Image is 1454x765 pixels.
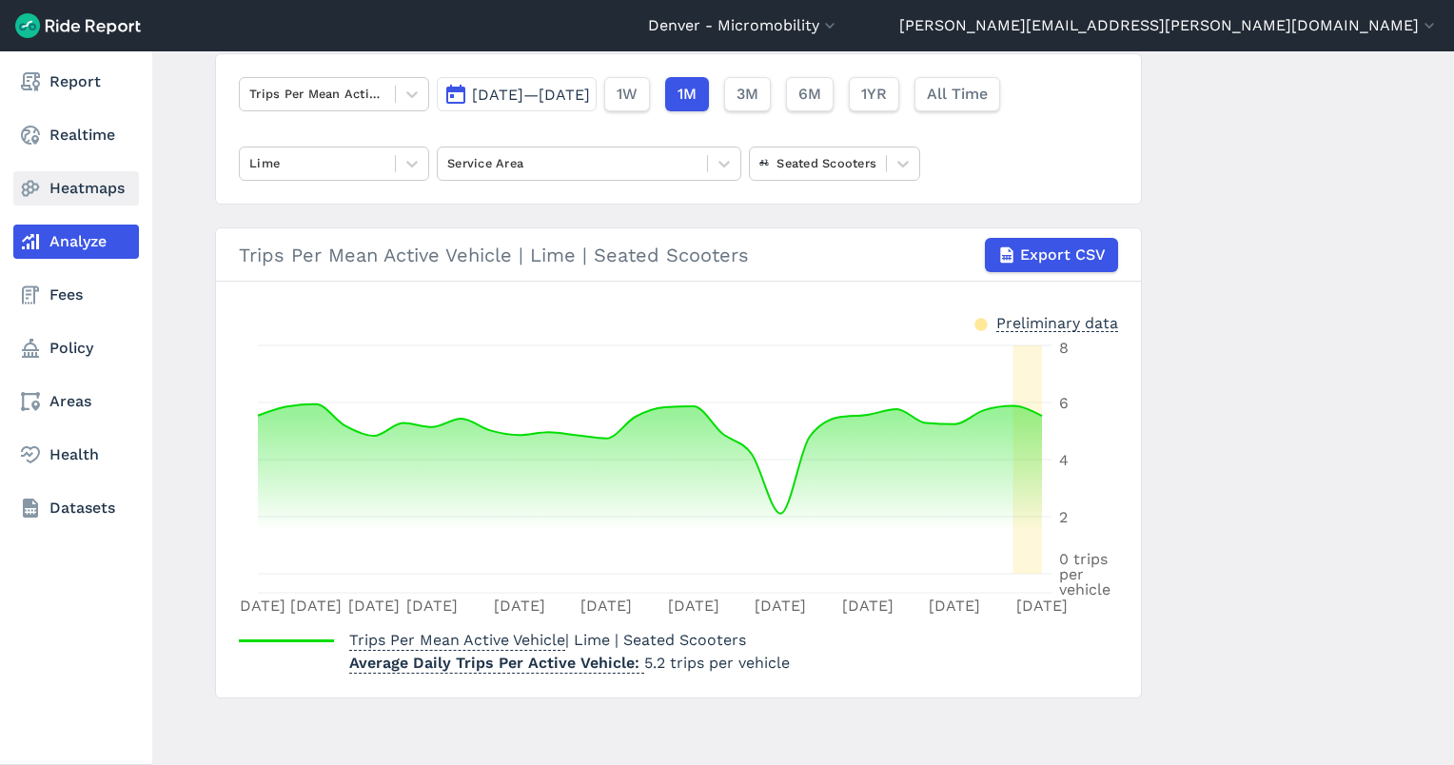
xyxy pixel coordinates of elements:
[13,65,139,99] a: Report
[927,83,988,106] span: All Time
[290,597,342,615] tspan: [DATE]
[349,631,746,649] span: | Lime | Seated Scooters
[861,83,887,106] span: 1YR
[798,83,821,106] span: 6M
[724,77,771,111] button: 3M
[914,77,1000,111] button: All Time
[849,77,899,111] button: 1YR
[1059,580,1110,598] tspan: vehicle
[494,597,545,615] tspan: [DATE]
[737,83,758,106] span: 3M
[239,238,1118,272] div: Trips Per Mean Active Vehicle | Lime | Seated Scooters
[996,312,1118,332] div: Preliminary data
[1059,394,1069,412] tspan: 6
[648,14,839,37] button: Denver - Micromobility
[13,331,139,365] a: Policy
[1059,451,1069,469] tspan: 4
[665,77,709,111] button: 1M
[899,14,1439,37] button: [PERSON_NAME][EMAIL_ADDRESS][PERSON_NAME][DOMAIN_NAME]
[1020,244,1106,266] span: Export CSV
[406,597,458,615] tspan: [DATE]
[617,83,638,106] span: 1W
[1059,565,1084,583] tspan: per
[15,13,141,38] img: Ride Report
[349,625,565,651] span: Trips Per Mean Active Vehicle
[678,83,697,106] span: 1M
[786,77,834,111] button: 6M
[1059,339,1069,357] tspan: 8
[668,597,719,615] tspan: [DATE]
[604,77,650,111] button: 1W
[348,597,400,615] tspan: [DATE]
[13,438,139,472] a: Health
[755,597,806,615] tspan: [DATE]
[13,278,139,312] a: Fees
[13,225,139,259] a: Analyze
[349,652,790,675] p: 5.2 trips per vehicle
[1059,550,1108,568] tspan: 0 trips
[13,171,139,206] a: Heatmaps
[1016,597,1068,615] tspan: [DATE]
[234,597,285,615] tspan: [DATE]
[13,491,139,525] a: Datasets
[1059,508,1068,526] tspan: 2
[929,597,980,615] tspan: [DATE]
[842,597,894,615] tspan: [DATE]
[349,648,644,674] span: Average Daily Trips Per Active Vehicle
[13,118,139,152] a: Realtime
[472,86,590,104] span: [DATE]—[DATE]
[437,77,597,111] button: [DATE]—[DATE]
[985,238,1118,272] button: Export CSV
[580,597,632,615] tspan: [DATE]
[13,384,139,419] a: Areas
